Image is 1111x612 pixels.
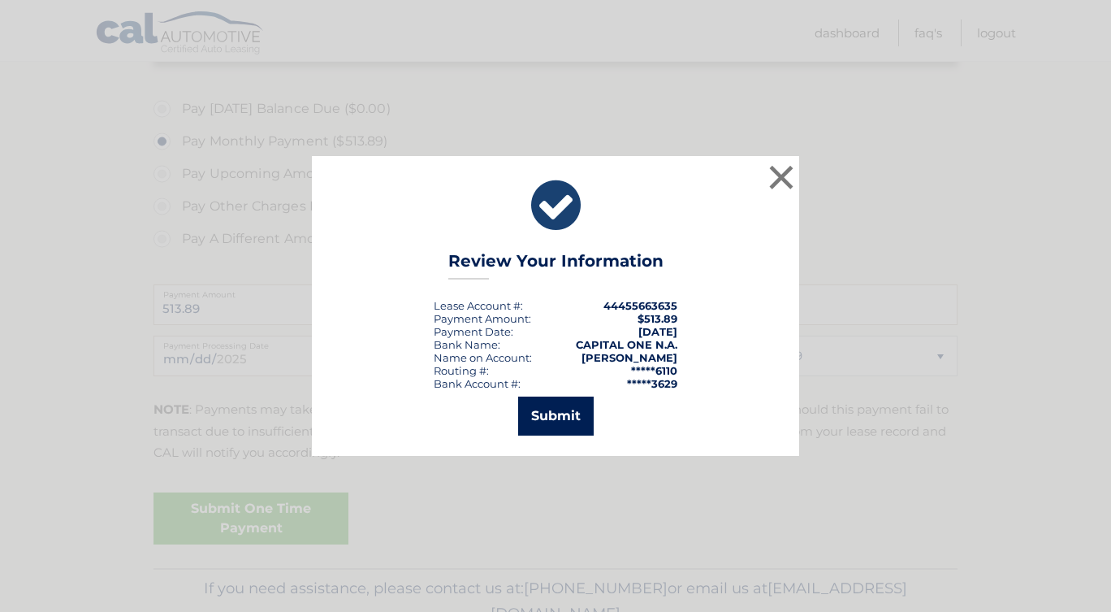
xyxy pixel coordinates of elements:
strong: [PERSON_NAME] [581,351,677,364]
div: Bank Name: [434,338,500,351]
div: Payment Amount: [434,312,531,325]
button: × [765,161,798,193]
span: Payment Date [434,325,511,338]
div: Name on Account: [434,351,532,364]
strong: CAPITAL ONE N.A. [576,338,677,351]
button: Submit [518,397,594,436]
strong: 44455663635 [603,299,677,312]
div: Lease Account #: [434,299,523,312]
span: [DATE] [638,325,677,338]
span: $513.89 [638,312,677,325]
div: : [434,325,513,338]
div: Bank Account #: [434,377,521,390]
h3: Review Your Information [448,251,664,280]
div: Routing #: [434,364,489,377]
